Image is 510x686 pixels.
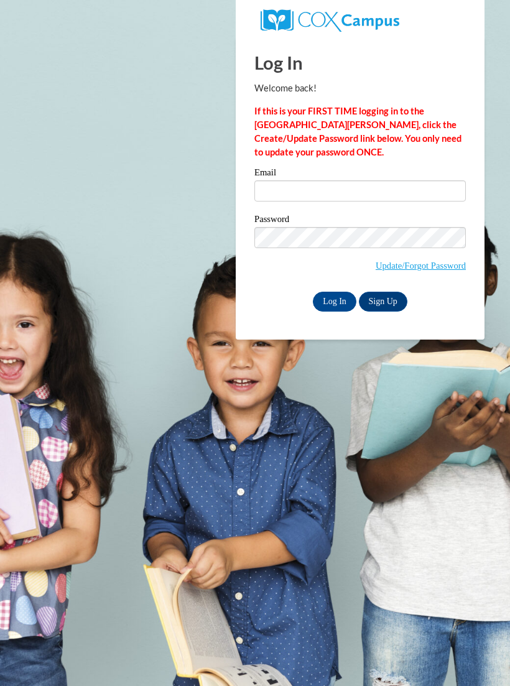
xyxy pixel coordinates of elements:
[254,81,466,95] p: Welcome back!
[254,168,466,180] label: Email
[313,292,356,312] input: Log In
[254,215,466,227] label: Password
[376,261,466,271] a: Update/Forgot Password
[261,9,399,32] img: COX Campus
[261,14,399,25] a: COX Campus
[254,106,461,157] strong: If this is your FIRST TIME logging in to the [GEOGRAPHIC_DATA][PERSON_NAME], click the Create/Upd...
[254,50,466,75] h1: Log In
[359,292,407,312] a: Sign Up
